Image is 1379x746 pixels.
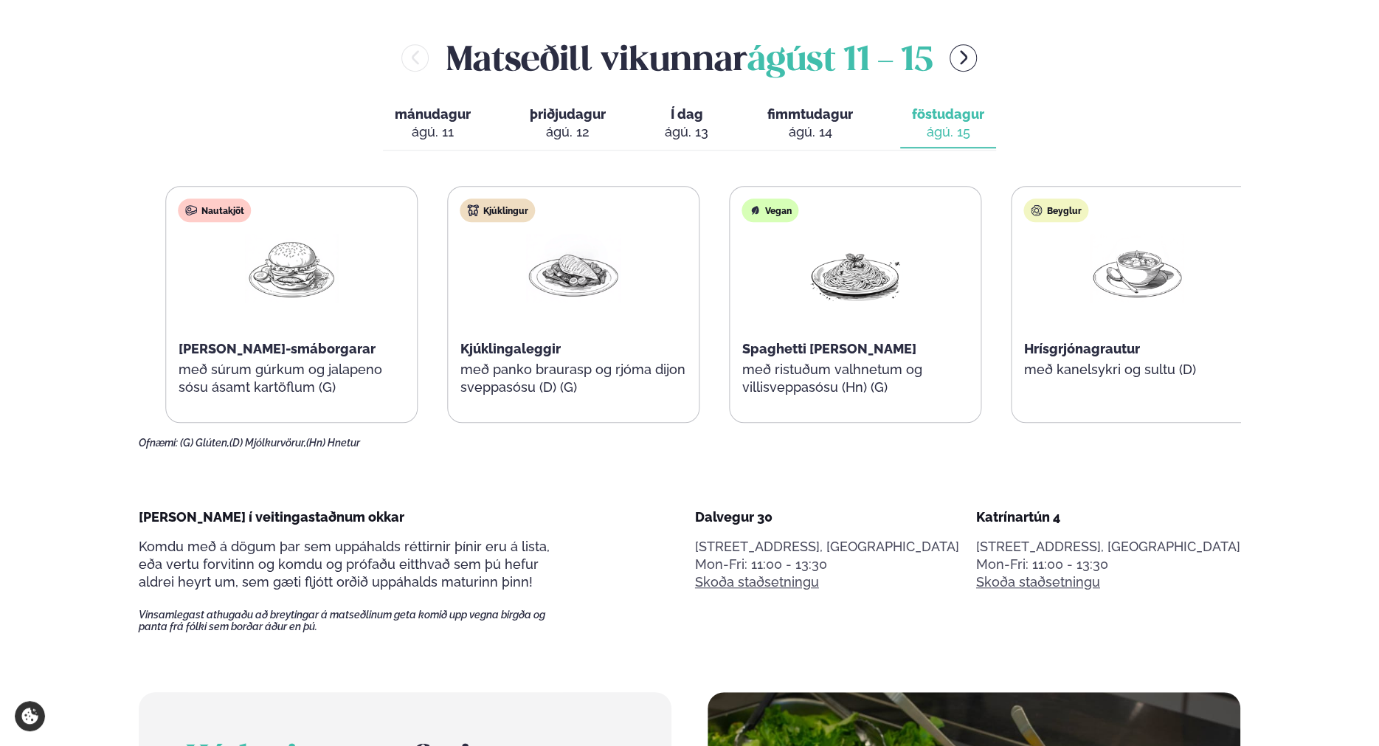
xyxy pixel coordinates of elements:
div: ágú. 12 [530,123,606,141]
a: Skoða staðsetningu [976,573,1100,591]
h2: Matseðill vikunnar [446,34,932,82]
span: Vinsamlegast athugaðu að breytingar á matseðlinum geta komið upp vegna birgða og panta frá fólki ... [139,609,571,632]
span: föstudagur [912,106,984,122]
img: Spagetti.png [809,234,903,303]
img: Vegan.svg [750,204,761,216]
img: chicken.svg [468,204,480,216]
span: Ofnæmi: [139,437,178,449]
img: Soup.png [1091,234,1185,303]
button: fimmtudagur ágú. 14 [756,100,865,148]
p: með súrum gúrkum og jalapeno sósu ásamt kartöflum (G) [179,361,406,396]
div: ágú. 14 [767,123,853,141]
span: Í dag [665,106,708,123]
div: Dalvegur 30 [695,508,959,526]
div: ágú. 11 [395,123,471,141]
p: með panko braurasp og rjóma dijon sveppasósu (D) (G) [460,361,688,396]
span: fimmtudagur [767,106,853,122]
img: beef.svg [186,204,198,216]
button: menu-btn-right [950,44,977,72]
img: Hamburger.png [245,234,339,303]
span: [PERSON_NAME]-smáborgarar [179,341,376,356]
p: með kanelsykri og sultu (D) [1024,361,1251,379]
button: Í dag ágú. 13 [653,100,720,148]
div: ágú. 13 [665,123,708,141]
div: ágú. 15 [912,123,984,141]
div: Mon-Fri: 11:00 - 13:30 [976,556,1240,573]
p: [STREET_ADDRESS], [GEOGRAPHIC_DATA] [695,538,959,556]
button: menu-btn-left [401,44,429,72]
div: Katrínartún 4 [976,508,1240,526]
div: Beyglur [1024,198,1089,222]
div: Kjúklingur [460,198,536,222]
span: mánudagur [395,106,471,122]
span: (D) Mjólkurvörur, [229,437,306,449]
div: Nautakjöt [179,198,252,222]
p: með ristuðum valhnetum og villisveppasósu (Hn) (G) [742,361,970,396]
span: Spaghetti [PERSON_NAME] [742,341,916,356]
div: Vegan [742,198,799,222]
img: Chicken-breast.png [527,234,621,303]
button: þriðjudagur ágú. 12 [518,100,618,148]
button: mánudagur ágú. 11 [383,100,483,148]
span: Hrísgrjónagrautur [1024,341,1140,356]
span: Komdu með á dögum þar sem uppáhalds réttirnir þínir eru á lista, eða vertu forvitinn og komdu og ... [139,539,550,590]
a: Cookie settings [15,701,45,731]
span: ágúst 11 - 15 [747,45,932,77]
p: [STREET_ADDRESS], [GEOGRAPHIC_DATA] [976,538,1240,556]
img: bagle-new-16px.svg [1031,204,1043,216]
span: (Hn) Hnetur [306,437,360,449]
a: Skoða staðsetningu [695,573,819,591]
span: þriðjudagur [530,106,606,122]
span: Kjúklingaleggir [460,341,561,356]
span: (G) Glúten, [180,437,229,449]
span: [PERSON_NAME] í veitingastaðnum okkar [139,509,404,525]
button: föstudagur ágú. 15 [900,100,996,148]
div: Mon-Fri: 11:00 - 13:30 [695,556,959,573]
